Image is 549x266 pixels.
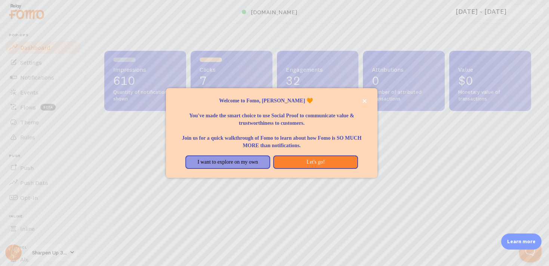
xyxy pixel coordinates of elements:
button: Let's go! [273,155,358,169]
div: Learn more [501,233,542,250]
div: Welcome to Fomo, Eliyahu Kretchmer 🧡You&amp;#39;ve made the smart choice to use Social Proof to c... [166,88,377,178]
p: Join us for a quick walkthrough of Fomo to learn about how Fomo is SO MUCH MORE than notifications. [175,127,368,149]
p: You've made the smart choice to use Social Proof to communicate value & trustworthiness to custom... [175,105,368,127]
p: Learn more [507,238,536,245]
button: close, [361,97,368,105]
p: Welcome to Fomo, [PERSON_NAME] 🧡 [175,97,368,105]
button: I want to explore on my own [185,155,270,169]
